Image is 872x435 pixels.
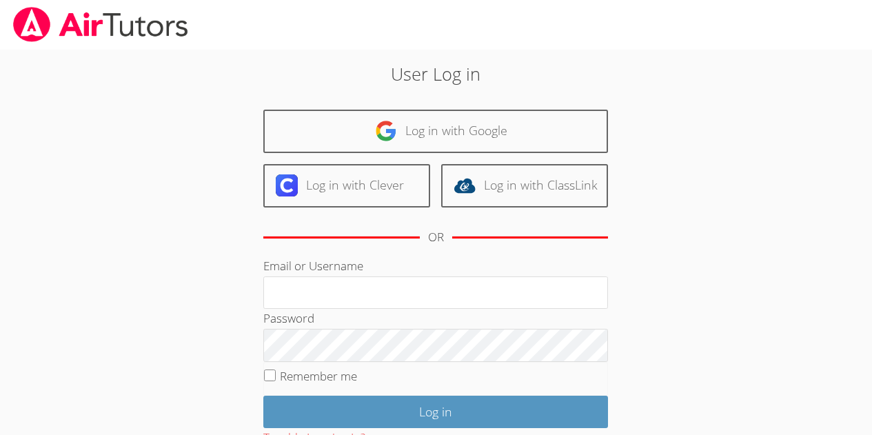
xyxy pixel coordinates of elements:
[263,310,314,326] label: Password
[263,164,430,208] a: Log in with Clever
[263,258,363,274] label: Email or Username
[454,174,476,196] img: classlink-logo-d6bb404cc1216ec64c9a2012d9dc4662098be43eaf13dc465df04b49fa7ab582.svg
[276,174,298,196] img: clever-logo-6eab21bc6e7a338710f1a6ff85c0baf02591cd810cc4098c63d3a4b26e2feb20.svg
[375,120,397,142] img: google-logo-50288ca7cdecda66e5e0955fdab243c47b7ad437acaf1139b6f446037453330a.svg
[263,396,608,428] input: Log in
[263,110,608,153] a: Log in with Google
[441,164,608,208] a: Log in with ClassLink
[201,61,671,87] h2: User Log in
[12,7,190,42] img: airtutors_banner-c4298cdbf04f3fff15de1276eac7730deb9818008684d7c2e4769d2f7ddbe033.png
[280,368,357,384] label: Remember me
[428,227,444,247] div: OR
